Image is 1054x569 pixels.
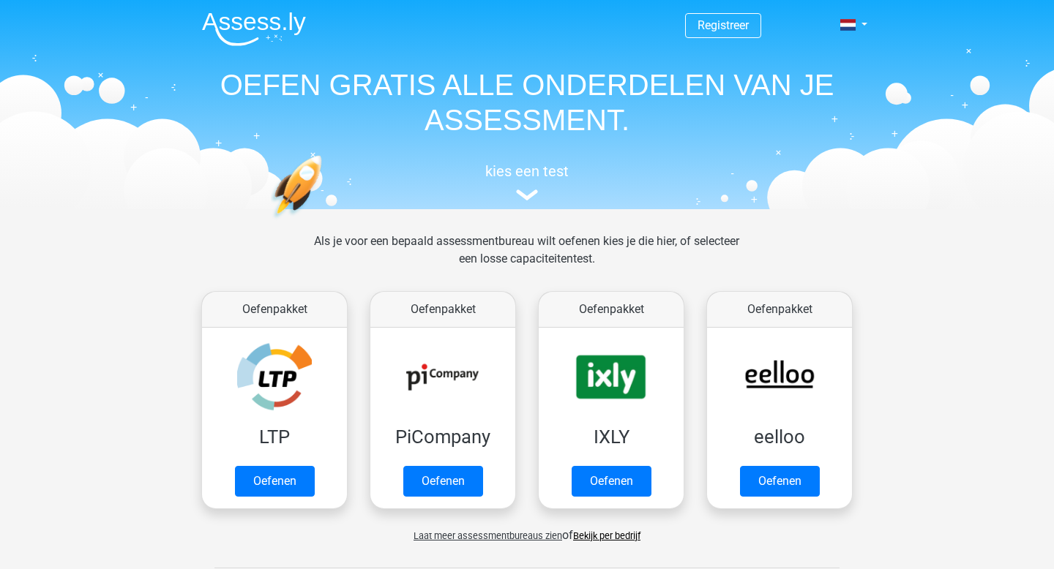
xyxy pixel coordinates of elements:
[572,466,651,497] a: Oefenen
[698,18,749,32] a: Registreer
[235,466,315,497] a: Oefenen
[740,466,820,497] a: Oefenen
[271,155,378,287] img: oefenen
[190,515,864,544] div: of
[516,189,538,200] img: assessment
[302,233,751,285] div: Als je voor een bepaald assessmentbureau wilt oefenen kies je die hier, of selecteer een losse ca...
[190,162,864,201] a: kies een test
[202,12,306,46] img: Assessly
[190,67,864,137] h1: OEFEN GRATIS ALLE ONDERDELEN VAN JE ASSESSMENT.
[403,466,483,497] a: Oefenen
[190,162,864,180] h5: kies een test
[414,530,562,541] span: Laat meer assessmentbureaus zien
[573,530,640,541] a: Bekijk per bedrijf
